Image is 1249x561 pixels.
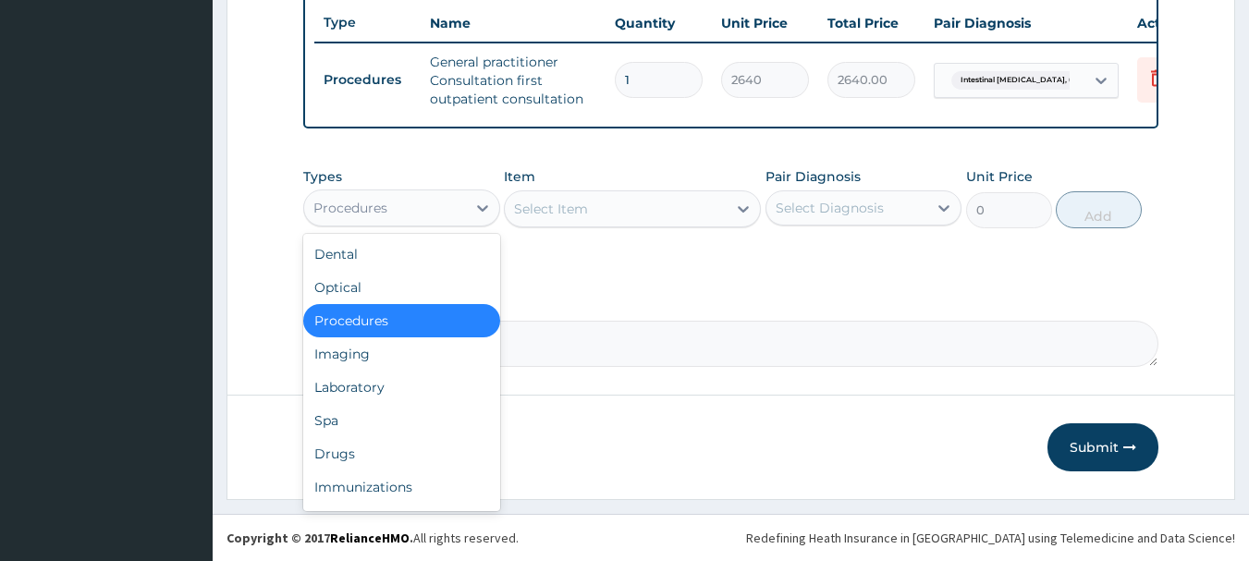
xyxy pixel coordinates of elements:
label: Pair Diagnosis [765,167,861,186]
th: Actions [1128,5,1220,42]
div: Optical [303,271,500,304]
th: Unit Price [712,5,818,42]
div: Spa [303,404,500,437]
button: Submit [1047,423,1158,471]
th: Quantity [606,5,712,42]
th: Pair Diagnosis [925,5,1128,42]
button: Add [1056,191,1142,228]
th: Total Price [818,5,925,42]
div: Procedures [313,199,387,217]
div: Others [303,504,500,537]
div: Select Item [514,200,588,218]
label: Item [504,167,535,186]
td: General practitioner Consultation first outpatient consultation [421,43,606,117]
th: Type [314,6,421,40]
label: Types [303,169,342,185]
a: RelianceHMO [330,530,410,546]
span: Intestinal [MEDICAL_DATA], unsp... [951,71,1101,90]
div: Procedures [303,304,500,337]
th: Name [421,5,606,42]
td: Procedures [314,63,421,97]
div: Redefining Heath Insurance in [GEOGRAPHIC_DATA] using Telemedicine and Data Science! [746,529,1235,547]
div: Select Diagnosis [776,199,884,217]
strong: Copyright © 2017 . [227,530,413,546]
div: Dental [303,238,500,271]
div: Drugs [303,437,500,470]
div: Laboratory [303,371,500,404]
label: Comment [303,295,1159,311]
footer: All rights reserved. [213,514,1249,561]
div: Immunizations [303,470,500,504]
div: Imaging [303,337,500,371]
label: Unit Price [966,167,1033,186]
